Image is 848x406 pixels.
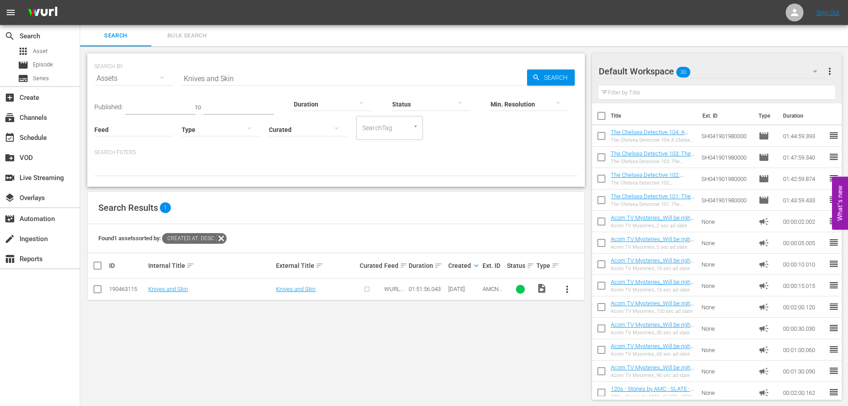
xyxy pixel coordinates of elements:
[759,387,769,398] span: Ad
[828,280,839,291] span: reorder
[828,387,839,398] span: reorder
[611,223,695,229] div: Acorn TV Mysteries_2 sec ad slate
[4,213,15,224] span: Automation
[611,103,697,128] th: Title
[611,385,694,399] a: 120s - Stories by AMC - SLATE - 2021
[611,150,694,184] a: The Chelsea Detective 103: The Gentle Giant (The Chelsea Detective 103: The Gentle Giant (amc_net...
[611,287,695,293] div: Acorn TV Mysteries_15 sec ad slate
[698,361,755,382] td: None
[21,2,64,23] img: ans4CAIJ8jUAAAAAAAAAAAAAAAAAAAAAAAAgQb4GAAAAAAAAAAAAAAAAAAAAAAAAJMjXAAAAAAAAAAAAAAAAAAAAAAAAgAT5G...
[316,262,324,270] span: sort
[94,66,173,91] div: Assets
[109,262,146,269] div: ID
[611,394,695,400] div: 120s - Stories by AMC - SLATE - 2021
[759,216,769,227] span: Ad
[759,131,769,141] span: Episode
[562,284,572,295] span: more_vert
[828,152,839,162] span: reorder
[33,74,49,83] span: Series
[360,262,381,269] div: Curated
[759,323,769,334] span: Ad
[759,302,769,312] span: Ad
[779,189,828,211] td: 01:43:59.433
[779,254,828,275] td: 00:00:10.010
[98,235,227,242] span: Found 1 assets sorted by:
[611,193,694,226] a: The Chelsea Detective 101: The Wages of Sin (The Chelsea Detective 101: The Wages of Sin (amc_net...
[4,112,15,123] span: Channels
[828,344,839,355] span: reorder
[411,122,420,131] button: Open
[409,260,445,271] div: Duration
[162,233,216,244] span: Created At: desc
[698,211,755,232] td: None
[434,262,442,270] span: sort
[824,61,835,82] button: more_vert
[540,70,575,86] span: Search
[4,31,15,41] span: Search
[384,260,406,271] div: Feed
[472,262,480,270] span: keyboard_arrow_down
[759,173,769,184] span: Episode
[779,339,828,361] td: 00:01:00.060
[384,286,404,299] span: WURL Feed
[536,283,547,294] span: Video
[698,254,755,275] td: None
[698,189,755,211] td: SH041901980000
[824,66,835,77] span: more_vert
[195,103,201,111] span: to
[828,258,839,269] span: reorder
[611,364,694,377] a: Acorn TV Mysteries_Will be right back 90 S01642209001 FINAL
[448,286,480,292] div: [DATE]
[828,173,839,184] span: reorder
[828,130,839,141] span: reorder
[816,9,840,16] a: Sign Out
[611,137,695,143] div: The Chelsea Detective 104: A Chelsea Education
[828,365,839,376] span: reorder
[698,232,755,254] td: None
[828,237,839,248] span: reorder
[611,279,694,292] a: Acorn TV Mysteries_Will be right back 15 S01642206001 FINAL
[611,180,695,186] div: The Chelsea Detective 102: [PERSON_NAME]
[779,275,828,296] td: 00:00:15.015
[4,254,15,264] span: Reports
[828,323,839,333] span: reorder
[759,366,769,377] span: Ad
[611,257,694,271] a: Acorn TV Mysteries_Will be right back 10 S01642205001 FINAL
[611,308,695,314] div: Acorn TV Mysteries_120 sec ad slate
[779,125,828,147] td: 01:44:59.393
[599,59,826,84] div: Default Workspace
[611,330,695,336] div: Acorn TV Mysteries_30 sec ad slate
[160,202,171,213] span: 1
[698,296,755,318] td: None
[611,266,695,271] div: Acorn TV Mysteries_10 sec ad slate
[94,149,578,156] p: Search Filters:
[779,168,828,189] td: 01:42:59.874
[697,103,754,128] th: Ext. ID
[779,296,828,318] td: 00:02:00.120
[759,344,769,355] span: Ad
[4,172,15,183] span: Live Streaming
[698,318,755,339] td: None
[507,260,534,271] div: Status
[779,318,828,339] td: 00:00:30.030
[85,31,146,41] span: Search
[148,286,188,292] a: Knives and Skin
[779,361,828,382] td: 00:01:30.090
[448,260,480,271] div: Created
[276,260,357,271] div: External Title
[779,382,828,403] td: 00:02:00.162
[611,236,694,249] a: Acorn TV Mysteries_Will be right back 05 S01642204001 FINAL
[611,129,694,169] a: The Chelsea Detective 104: A Chelsea Education (The Chelsea Detective 104: A Chelsea Education (a...
[94,103,123,111] span: Published:
[556,279,578,300] button: more_vert
[148,260,273,271] div: Internal Title
[611,201,695,207] div: The Chelsea Detective 101: The Wages of Sin
[611,351,695,357] div: Acorn TV Mysteries_60 sec ad slate
[759,259,769,270] span: Ad
[698,339,755,361] td: None
[4,92,15,103] span: Create
[552,262,560,270] span: sort
[611,172,694,205] a: The Chelsea Detective 102: [PERSON_NAME] (The Chelsea Detective 102: [PERSON_NAME] (amc_networks_...
[5,7,16,18] span: menu
[698,125,755,147] td: SH041901980000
